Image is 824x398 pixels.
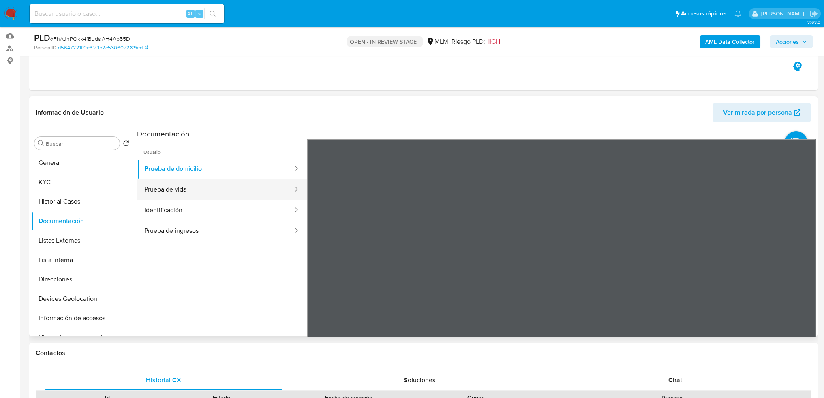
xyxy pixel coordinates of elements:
[38,140,44,147] button: Buscar
[34,31,50,44] b: PLD
[30,9,224,19] input: Buscar usuario o caso...
[809,9,818,18] a: Salir
[50,35,130,43] span: # FhAJhPOkk4fBudslAH4Ab55D
[668,375,682,385] span: Chat
[31,309,133,328] button: Información de accesos
[31,270,133,289] button: Direcciones
[198,10,201,17] span: s
[723,103,792,122] span: Ver mirada por persona
[776,35,799,48] span: Acciones
[34,44,56,51] b: Person ID
[403,375,435,385] span: Soluciones
[770,35,813,48] button: Acciones
[761,10,807,17] p: loui.hernandezrodriguez@mercadolibre.com.mx
[146,375,181,385] span: Historial CX
[36,109,104,117] h1: Información de Usuario
[485,37,500,46] span: HIGH
[31,250,133,270] button: Lista Interna
[31,211,133,231] button: Documentación
[347,36,423,47] p: OPEN - IN REVIEW STAGE I
[452,37,500,46] span: Riesgo PLD:
[700,35,760,48] button: AML Data Collector
[31,172,133,192] button: KYC
[187,10,194,17] span: Alt
[734,10,741,17] a: Notificaciones
[36,349,811,357] h1: Contactos
[705,35,755,48] b: AML Data Collector
[426,37,448,46] div: MLM
[807,19,820,26] span: 3.163.0
[681,9,726,18] span: Accesos rápidos
[31,192,133,211] button: Historial Casos
[31,289,133,309] button: Devices Geolocation
[31,231,133,250] button: Listas Externas
[204,8,221,19] button: search-icon
[58,44,148,51] a: d5647221ff0e3f7f1b2c53060728f9ed
[713,103,811,122] button: Ver mirada por persona
[31,328,133,347] button: Historial de conversaciones
[46,140,116,147] input: Buscar
[31,153,133,172] button: General
[123,140,129,149] button: Volver al orden por defecto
